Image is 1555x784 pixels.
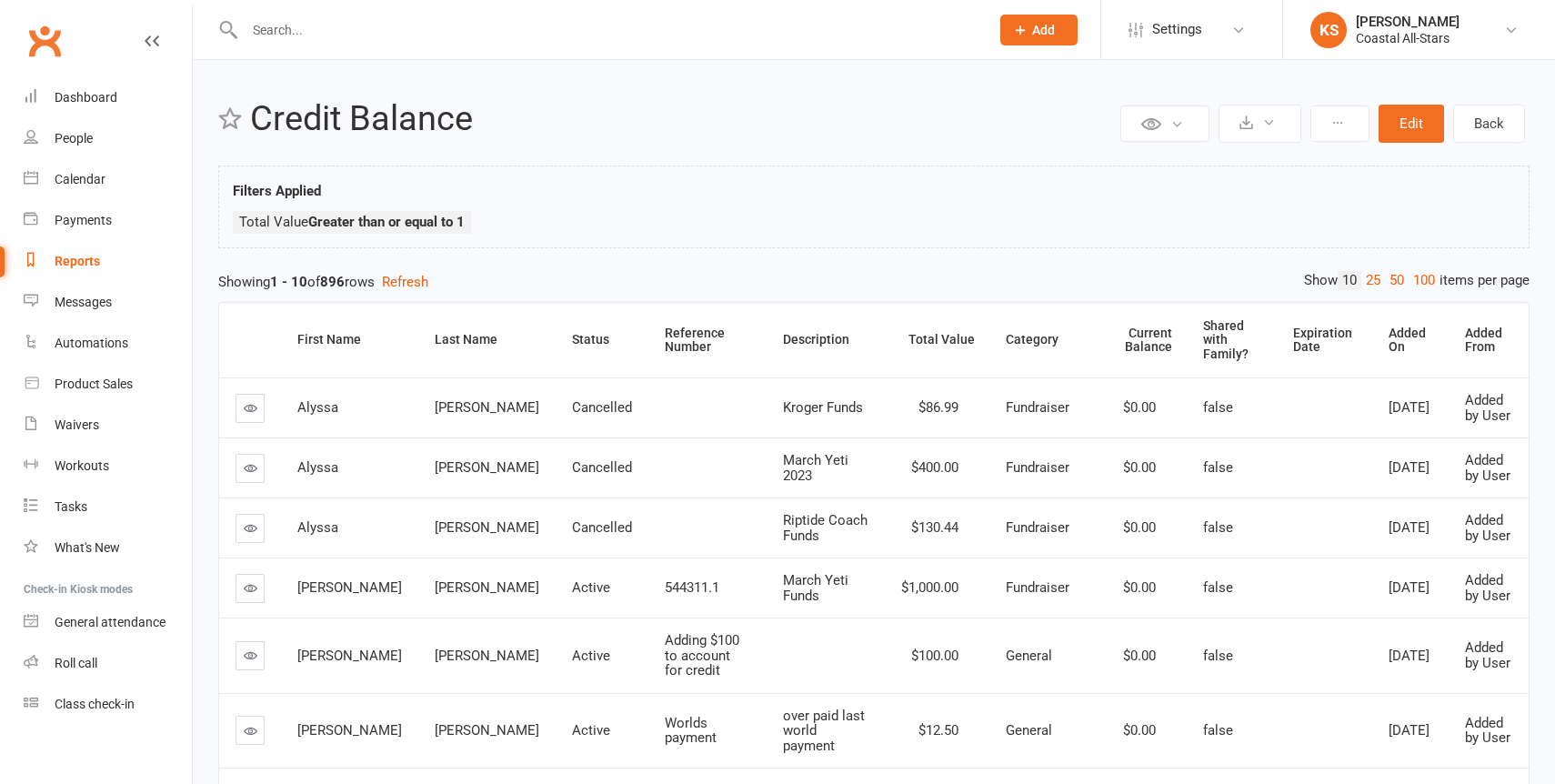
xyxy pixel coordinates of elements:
[320,274,345,290] strong: 896
[1006,333,1071,347] div: Category
[55,615,166,629] div: General attendance
[572,459,632,476] span: Cancelled
[55,336,128,350] div: Automations
[1453,105,1525,143] a: Back
[435,333,541,347] div: Last Name
[1304,271,1530,290] div: Show items per page
[1123,722,1156,739] span: $0.00
[918,722,958,739] span: $12.50
[1389,519,1430,536] span: [DATE]
[1006,648,1052,664] span: General
[297,399,338,416] span: Alyssa
[1465,715,1510,747] span: Added by User
[1293,327,1358,355] div: Expiration Date
[783,708,865,754] span: over paid last world payment
[911,648,958,664] span: $100.00
[1361,271,1385,290] a: 25
[1389,327,1434,355] div: Added On
[572,399,632,416] span: Cancelled
[297,459,338,476] span: Alyssa
[24,684,192,725] a: Class kiosk mode
[911,459,958,476] span: $400.00
[1123,579,1156,596] span: $0.00
[665,715,717,747] span: Worlds payment
[382,271,428,293] button: Refresh
[1203,459,1233,476] span: false
[24,487,192,528] a: Tasks
[24,200,192,241] a: Payments
[783,512,868,544] span: Riptide Coach Funds
[1123,399,1156,416] span: $0.00
[572,579,610,596] span: Active
[1465,572,1510,604] span: Added by User
[55,213,112,227] div: Payments
[297,333,404,347] div: First Name
[24,118,192,159] a: People
[1356,14,1460,30] div: [PERSON_NAME]
[239,214,465,230] span: Total Value
[1465,452,1510,484] span: Added by User
[233,183,321,199] strong: Filters Applied
[1000,15,1078,45] button: Add
[1465,639,1510,671] span: Added by User
[297,722,402,739] span: [PERSON_NAME]
[918,399,958,416] span: $86.99
[1123,459,1156,476] span: $0.00
[24,364,192,405] a: Product Sales
[1389,459,1430,476] span: [DATE]
[1465,392,1510,424] span: Added by User
[24,77,192,118] a: Dashboard
[297,519,338,536] span: Alyssa
[55,172,105,186] div: Calendar
[665,327,752,355] div: Reference Number
[1203,722,1233,739] span: false
[1310,12,1347,48] div: KS
[572,333,634,347] div: Status
[572,519,632,536] span: Cancelled
[55,254,100,268] div: Reports
[1006,579,1069,596] span: Fundraiser
[1203,648,1233,664] span: false
[55,656,97,670] div: Roll call
[665,579,719,596] span: 544311.1
[783,452,848,484] span: March Yeti 2023
[572,648,610,664] span: Active
[435,459,539,476] span: [PERSON_NAME]
[1389,648,1430,664] span: [DATE]
[55,131,93,146] div: People
[250,100,1116,138] h2: Credit Balance
[911,519,958,536] span: $130.44
[1006,722,1052,739] span: General
[1338,271,1361,290] a: 10
[24,159,192,200] a: Calendar
[1409,271,1440,290] a: 100
[55,377,133,391] div: Product Sales
[435,399,539,416] span: [PERSON_NAME]
[435,579,539,596] span: [PERSON_NAME]
[297,579,402,596] span: [PERSON_NAME]
[1389,399,1430,416] span: [DATE]
[1203,319,1262,361] div: Shared with Family?
[783,399,863,416] span: Kroger Funds
[1203,399,1233,416] span: false
[1006,459,1069,476] span: Fundraiser
[55,417,99,432] div: Waivers
[270,274,307,290] strong: 1 - 10
[24,446,192,487] a: Workouts
[435,722,539,739] span: [PERSON_NAME]
[1006,399,1069,416] span: Fundraiser
[24,241,192,282] a: Reports
[783,572,848,604] span: March Yeti Funds
[1389,722,1430,739] span: [DATE]
[55,295,112,309] div: Messages
[24,405,192,446] a: Waivers
[239,17,977,43] input: Search...
[901,333,975,347] div: Total Value
[24,602,192,643] a: General attendance kiosk mode
[1465,327,1514,355] div: Added From
[1379,105,1444,143] button: Edit
[1152,9,1202,50] span: Settings
[24,282,192,323] a: Messages
[1123,648,1156,664] span: $0.00
[55,540,120,555] div: What's New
